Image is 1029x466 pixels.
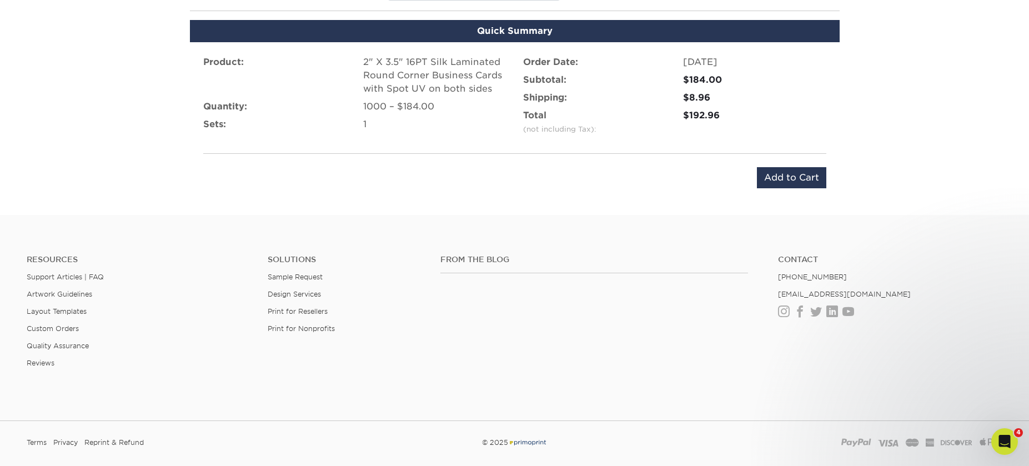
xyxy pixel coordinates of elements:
[523,109,596,136] label: Total
[268,290,321,298] a: Design Services
[523,125,596,133] small: (not including Tax):
[27,342,89,350] a: Quality Assurance
[683,109,826,122] div: $192.96
[27,273,104,281] a: Support Articles | FAQ
[268,307,328,315] a: Print for Resellers
[27,434,47,451] a: Terms
[523,56,578,69] label: Order Date:
[1014,428,1023,437] span: 4
[778,255,1002,264] a: Contact
[203,100,247,113] label: Quantity:
[27,255,251,264] h4: Resources
[683,56,826,69] div: [DATE]
[991,428,1018,455] iframe: Intercom live chat
[27,307,87,315] a: Layout Templates
[778,273,847,281] a: [PHONE_NUMBER]
[53,434,78,451] a: Privacy
[523,91,567,104] label: Shipping:
[363,118,506,131] div: 1
[683,73,826,87] div: $184.00
[268,255,423,264] h4: Solutions
[203,56,244,69] label: Product:
[349,434,680,451] div: © 2025
[27,290,92,298] a: Artwork Guidelines
[440,255,748,264] h4: From the Blog
[683,91,826,104] div: $8.96
[203,118,226,131] label: Sets:
[363,100,506,113] div: 1000 – $184.00
[268,273,323,281] a: Sample Request
[27,359,54,367] a: Reviews
[27,324,79,333] a: Custom Orders
[778,290,911,298] a: [EMAIL_ADDRESS][DOMAIN_NAME]
[363,56,506,96] div: 2" X 3.5" 16PT Silk Laminated Round Corner Business Cards with Spot UV on both sides
[523,73,566,87] label: Subtotal:
[84,434,144,451] a: Reprint & Refund
[508,438,547,447] img: Primoprint
[190,20,840,42] div: Quick Summary
[268,324,335,333] a: Print for Nonprofits
[757,167,826,188] input: Add to Cart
